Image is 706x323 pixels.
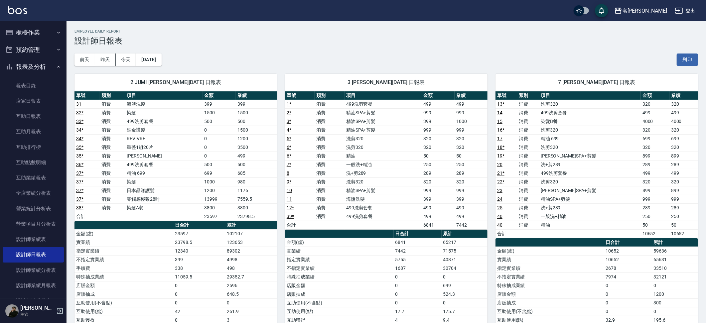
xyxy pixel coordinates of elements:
[455,160,488,169] td: 250
[74,91,100,100] th: 單號
[74,238,173,247] td: 實業績
[422,160,455,169] td: 250
[677,54,698,66] button: 列印
[315,91,344,100] th: 類別
[125,117,203,126] td: 499洗剪套餐
[394,264,442,272] td: 1687
[495,91,698,238] table: a dense table
[455,186,488,195] td: 999
[422,126,455,134] td: 999
[641,91,669,100] th: 金額
[203,91,236,100] th: 金額
[285,91,488,230] table: a dense table
[3,41,64,58] button: 預約管理
[3,247,64,262] a: 設計師日報表
[495,247,604,255] td: 金額(虛)
[3,216,64,232] a: 營業項目月分析表
[641,186,669,195] td: 899
[652,247,698,255] td: 59636
[285,272,394,281] td: 特殊抽成業績
[285,238,394,247] td: 金額(虛)
[315,169,344,177] td: 消費
[125,177,203,186] td: 染髮
[641,100,669,108] td: 320
[539,100,641,108] td: 洗剪320
[641,195,669,203] td: 999
[503,79,690,86] span: 7 [PERSON_NAME][DATE] 日報表
[236,100,277,108] td: 399
[517,134,539,143] td: 消費
[604,255,652,264] td: 10652
[20,305,54,311] h5: [PERSON_NAME]
[173,255,225,264] td: 399
[100,152,125,160] td: 消費
[652,238,698,247] th: 累計
[539,143,641,152] td: 洗剪320
[669,221,698,229] td: 50
[604,238,652,247] th: 日合計
[225,247,277,255] td: 89302
[539,134,641,143] td: 精油 699
[442,264,488,272] td: 30704
[455,177,488,186] td: 320
[394,238,442,247] td: 6841
[517,177,539,186] td: 消費
[203,177,236,186] td: 1000
[442,255,488,264] td: 40871
[315,143,344,152] td: 消費
[539,212,641,221] td: 一般洗+精油
[539,169,641,177] td: 499洗剪套餐
[517,143,539,152] td: 消費
[539,177,641,186] td: 洗剪320
[422,203,455,212] td: 499
[422,195,455,203] td: 399
[3,24,64,41] button: 櫃檯作業
[345,169,422,177] td: 洗+剪289
[236,108,277,117] td: 1500
[236,203,277,212] td: 3800
[604,264,652,272] td: 2678
[669,203,698,212] td: 289
[3,124,64,139] a: 互助月報表
[315,160,344,169] td: 消費
[669,134,698,143] td: 699
[517,221,539,229] td: 消費
[236,160,277,169] td: 500
[455,91,488,100] th: 業績
[345,117,422,126] td: 精油SPA+剪髮
[74,272,173,281] td: 特殊抽成業績
[74,91,277,221] table: a dense table
[345,160,422,169] td: 一般洗+精油
[497,214,502,219] a: 40
[203,143,236,152] td: 0
[285,247,394,255] td: 實業績
[74,255,173,264] td: 不指定實業績
[539,126,641,134] td: 洗剪320
[82,79,269,86] span: 2 JUMI [PERSON_NAME][DATE] 日報表
[203,195,236,203] td: 13999
[641,203,669,212] td: 289
[495,272,604,281] td: 不指定實業績
[455,143,488,152] td: 320
[669,186,698,195] td: 899
[422,117,455,126] td: 399
[315,117,344,126] td: 消費
[236,117,277,126] td: 500
[287,170,289,176] a: 8
[203,212,236,221] td: 23597
[315,108,344,117] td: 消費
[422,212,455,221] td: 499
[315,152,344,160] td: 消費
[604,272,652,281] td: 7974
[203,186,236,195] td: 1200
[539,195,641,203] td: 精油SPA+剪髮
[345,152,422,160] td: 精油
[672,5,698,17] button: 登出
[125,91,203,100] th: 項目
[293,79,480,86] span: 3 [PERSON_NAME][DATE] 日報表
[287,196,292,202] a: 11
[394,230,442,238] th: 日合計
[517,195,539,203] td: 消費
[203,169,236,177] td: 699
[125,186,203,195] td: 日本晶漾護髮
